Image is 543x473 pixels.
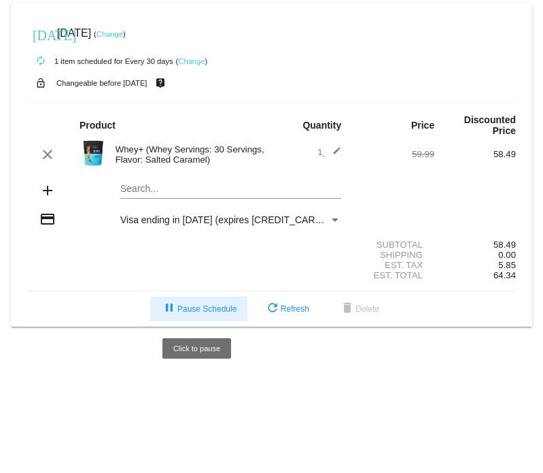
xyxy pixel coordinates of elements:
[94,30,126,38] small: ( )
[176,57,208,65] small: ( )
[80,140,107,167] img: Image-1-Carousel-Whey-2lb-Salted-Caramel-no-badge.png
[150,297,247,321] button: Pause Schedule
[353,260,434,270] div: Est. Tax
[33,74,49,92] mat-icon: lock_open
[493,270,516,280] span: 64.34
[411,120,434,131] strong: Price
[161,304,237,314] span: Pause Schedule
[27,57,173,65] small: 1 item scheduled for Every 30 days
[33,53,49,69] mat-icon: autorenew
[498,250,516,260] span: 0.00
[120,214,357,225] span: Visa ending in [DATE] (expires [CREDIT_CARD_DATA])
[317,147,341,157] span: 1
[80,120,116,131] strong: Product
[353,149,434,159] div: 59.99
[39,211,56,227] mat-icon: credit_card
[120,214,341,225] mat-select: Payment Method
[464,114,516,136] strong: Discounted Price
[498,260,516,270] span: 5.85
[253,297,320,321] button: Refresh
[302,120,341,131] strong: Quantity
[56,79,147,87] small: Changeable before [DATE]
[97,30,123,38] a: Change
[325,146,341,163] mat-icon: edit
[353,250,434,260] div: Shipping
[328,297,390,321] button: Delete
[33,26,49,42] mat-icon: [DATE]
[353,270,434,280] div: Est. Total
[39,182,56,199] mat-icon: add
[109,144,272,165] div: Whey+ (Whey Servings: 30 Servings, Flavor: Salted Caramel)
[434,149,516,159] div: 58.49
[120,184,341,195] input: Search...
[178,57,205,65] a: Change
[264,301,281,317] mat-icon: refresh
[353,240,434,250] div: Subtotal
[264,304,309,314] span: Refresh
[161,301,177,317] mat-icon: pause
[339,301,355,317] mat-icon: delete
[434,240,516,250] div: 58.49
[152,74,169,92] mat-icon: live_help
[339,304,379,314] span: Delete
[39,146,56,163] mat-icon: clear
